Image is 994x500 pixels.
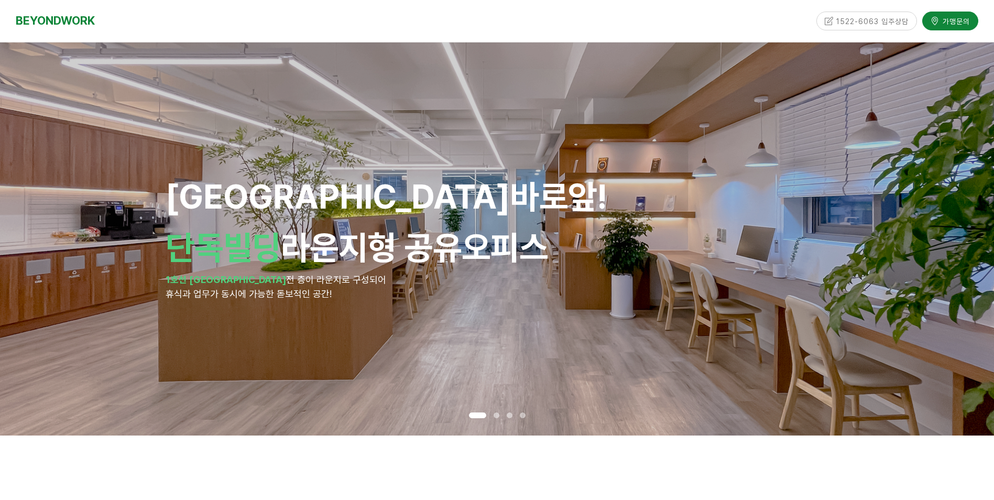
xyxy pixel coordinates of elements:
span: 휴식과 업무가 동시에 가능한 돋보적인 공간! [166,288,332,299]
a: 가맹문의 [922,12,978,30]
strong: 1호선 [GEOGRAPHIC_DATA] [166,274,286,285]
span: 바로앞! [510,177,607,216]
span: [GEOGRAPHIC_DATA] [166,177,607,216]
span: 가맹문의 [940,16,970,26]
span: 라운지형 공유오피스 [166,227,548,267]
span: 단독빌딩 [166,227,281,267]
a: BEYONDWORK [16,11,95,30]
span: 전 층이 라운지로 구성되어 [286,274,386,285]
